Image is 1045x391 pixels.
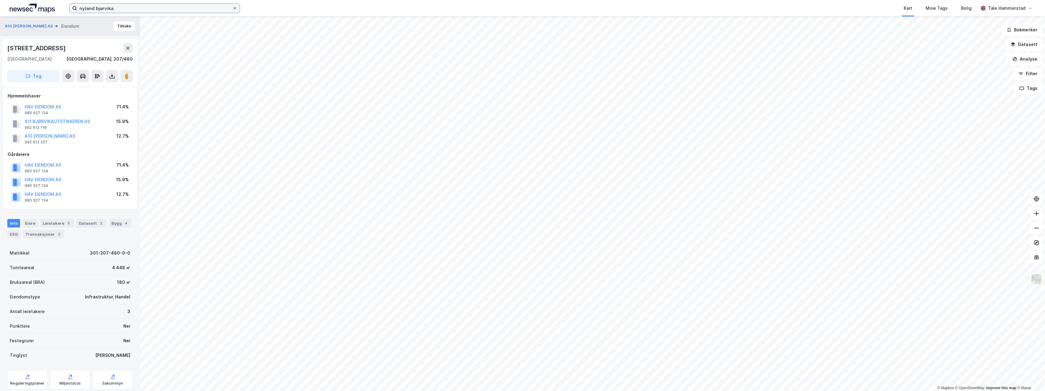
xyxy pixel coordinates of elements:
[988,5,1026,12] div: Tale Hammerstad
[10,308,45,315] div: Antall leietakere
[95,352,130,359] div: [PERSON_NAME]
[10,293,40,301] div: Eiendomstype
[116,132,129,140] div: 12.7%
[61,23,79,30] div: Eiendom
[116,191,129,198] div: 12.7%
[25,198,48,203] div: 985 627 134
[123,337,130,344] div: Nei
[65,220,72,226] div: 3
[116,176,129,183] div: 15.9%
[40,219,74,227] div: Leietakere
[98,220,104,226] div: 2
[1001,24,1043,36] button: Bokmerker
[7,43,67,53] div: [STREET_ADDRESS]
[961,5,972,12] div: Bolig
[116,118,129,125] div: 15.9%
[10,264,34,271] div: Tomteareal
[25,140,47,145] div: 992 612 207
[7,55,52,63] div: [GEOGRAPHIC_DATA]
[10,279,45,286] div: Bruksareal (BRA)
[10,381,44,386] div: Reguleringsplaner
[986,386,1016,390] a: Improve this map
[112,264,130,271] div: 4 448 ㎡
[23,230,65,238] div: Transaksjoner
[25,125,47,130] div: 992 612 118
[25,169,48,174] div: 985 627 134
[1014,82,1043,94] button: Tags
[56,231,62,237] div: 2
[77,4,232,13] input: Søk på adresse, matrikkel, gårdeiere, leietakere eller personer
[23,219,38,227] div: Eiere
[1031,273,1042,285] img: Z
[1015,362,1045,391] iframe: Chat Widget
[10,337,33,344] div: Festegrunn
[7,230,20,238] div: ESG
[7,219,20,227] div: Info
[117,279,130,286] div: 180 ㎡
[904,5,912,12] div: Kart
[1005,38,1043,51] button: Datasett
[926,5,948,12] div: Mine Tags
[59,381,81,386] div: Miljøstatus
[85,293,130,301] div: Infrastruktur, Handel
[937,386,954,390] a: Mapbox
[7,70,60,82] button: Tag
[10,4,55,13] img: logo.a4113a55bc3d86da70a041830d287a7e.svg
[123,322,130,330] div: Nei
[10,322,30,330] div: Punktleie
[1013,68,1043,80] button: Filter
[1007,53,1043,65] button: Analyse
[5,23,54,29] button: A10 [PERSON_NAME] AS
[8,151,132,158] div: Gårdeiere
[25,183,48,188] div: 985 627 134
[113,21,135,31] button: Tilbake
[10,352,27,359] div: Tinglyst
[127,308,130,315] div: 3
[116,103,129,111] div: 71.4%
[76,219,107,227] div: Datasett
[10,249,30,257] div: Matrikkel
[955,386,985,390] a: OpenStreetMap
[116,161,129,169] div: 71.4%
[90,249,130,257] div: 301-207-480-0-0
[1015,362,1045,391] div: Kontrollprogram for chat
[66,55,133,63] div: [GEOGRAPHIC_DATA], 207/480
[8,92,132,100] div: Hjemmelshaver
[109,219,132,227] div: Bygg
[123,220,129,226] div: 4
[102,381,123,386] div: Saksinnsyn
[25,111,48,115] div: 985 627 134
